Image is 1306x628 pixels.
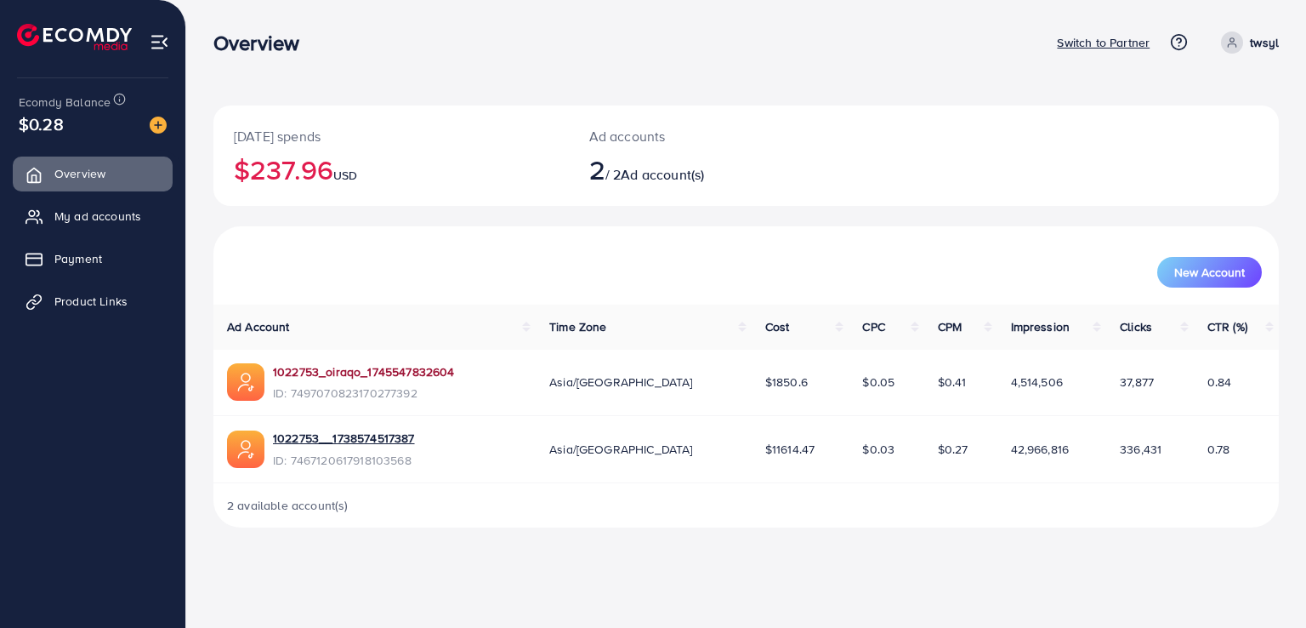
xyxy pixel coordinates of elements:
[227,497,349,514] span: 2 available account(s)
[234,153,548,186] h2: $237.96
[589,126,815,146] p: Ad accounts
[1157,257,1262,288] button: New Account
[1214,31,1279,54] a: twsyl
[549,374,693,391] span: Asia/[GEOGRAPHIC_DATA]
[1207,318,1247,335] span: CTR (%)
[938,441,968,458] span: $0.27
[1057,32,1150,53] p: Switch to Partner
[1011,441,1070,458] span: 42,966,816
[54,208,141,225] span: My ad accounts
[862,374,894,391] span: $0.05
[1011,318,1070,335] span: Impression
[273,363,454,380] a: 1022753_oiraqo_1745547832604
[54,293,128,310] span: Product Links
[150,117,167,134] img: image
[227,431,264,468] img: ic-ads-acc.e4c84228.svg
[227,318,290,335] span: Ad Account
[765,441,815,458] span: $11614.47
[13,157,173,191] a: Overview
[234,126,548,146] p: [DATE] spends
[1250,32,1279,53] p: twsyl
[17,24,132,50] img: logo
[1207,374,1232,391] span: 0.84
[621,165,704,184] span: Ad account(s)
[1120,318,1152,335] span: Clicks
[549,441,693,458] span: Asia/[GEOGRAPHIC_DATA]
[1120,374,1154,391] span: 37,877
[765,374,808,391] span: $1850.6
[549,318,606,335] span: Time Zone
[1234,551,1293,615] iframe: Chat
[13,242,173,276] a: Payment
[1120,441,1161,458] span: 336,431
[273,385,454,402] span: ID: 7497070823170277392
[589,153,815,186] h2: / 2
[273,430,415,447] a: 1022753__1738574517387
[862,441,894,458] span: $0.03
[1011,374,1063,391] span: 4,514,506
[333,167,357,184] span: USD
[19,94,111,111] span: Ecomdy Balance
[938,318,962,335] span: CPM
[1174,266,1245,278] span: New Account
[54,250,102,267] span: Payment
[19,111,64,136] span: $0.28
[938,374,967,391] span: $0.41
[862,318,884,335] span: CPC
[213,31,313,55] h3: Overview
[150,32,169,52] img: menu
[13,284,173,318] a: Product Links
[1207,441,1230,458] span: 0.78
[765,318,790,335] span: Cost
[54,165,105,182] span: Overview
[589,150,605,189] span: 2
[13,199,173,233] a: My ad accounts
[273,452,415,469] span: ID: 7467120617918103568
[227,363,264,401] img: ic-ads-acc.e4c84228.svg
